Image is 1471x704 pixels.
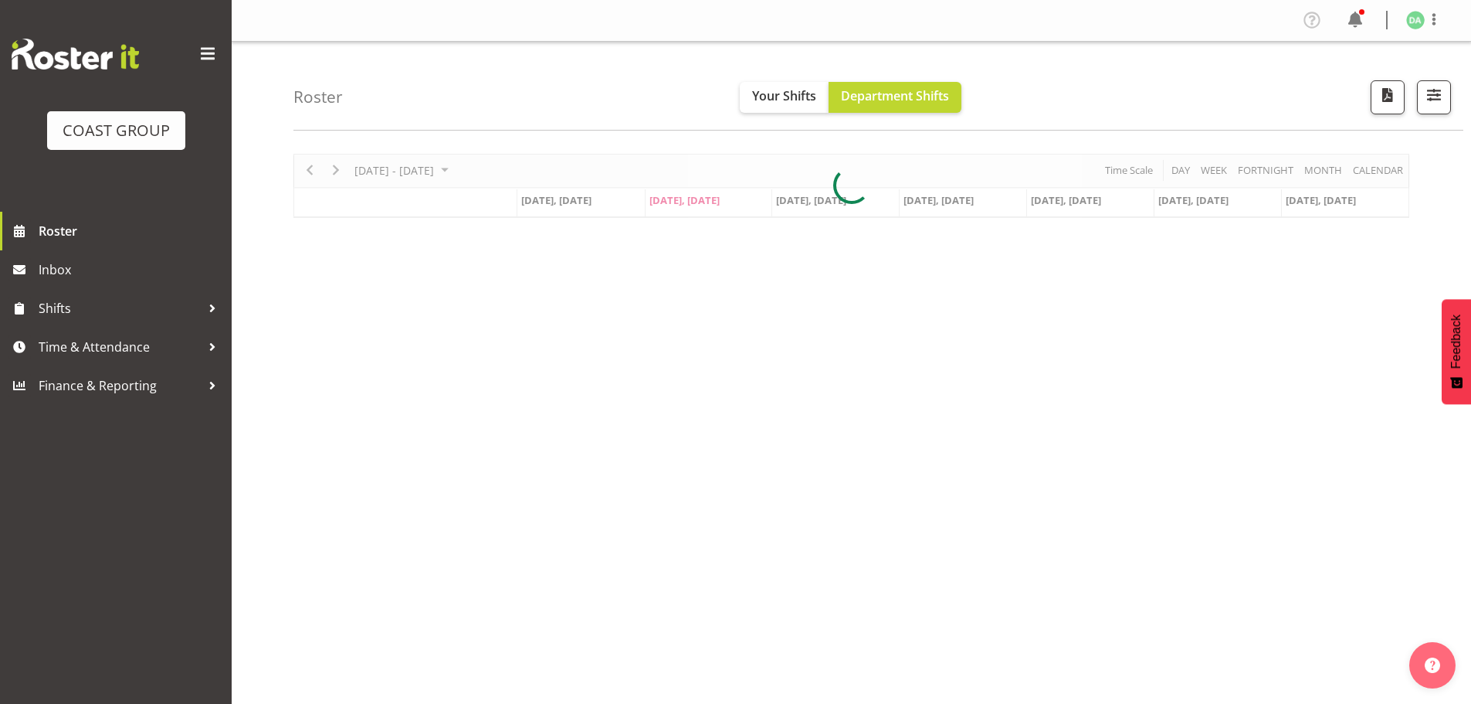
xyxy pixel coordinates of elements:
[829,82,961,113] button: Department Shifts
[12,39,139,70] img: Rosterit website logo
[1449,315,1463,369] span: Feedback
[1442,299,1471,404] button: Feedback - Show survey
[1417,80,1451,114] button: Filter Shifts
[752,87,816,104] span: Your Shifts
[39,297,201,320] span: Shifts
[63,119,170,142] div: COAST GROUP
[841,87,949,104] span: Department Shifts
[1371,80,1405,114] button: Download a PDF of the roster according to the set date range.
[39,219,224,243] span: Roster
[39,335,201,359] span: Time & Attendance
[39,374,201,397] span: Finance & Reporting
[293,88,343,106] h4: Roster
[1406,11,1425,29] img: daniel-an1132.jpg
[39,258,224,281] span: Inbox
[1425,658,1440,673] img: help-xxl-2.png
[740,82,829,113] button: Your Shifts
